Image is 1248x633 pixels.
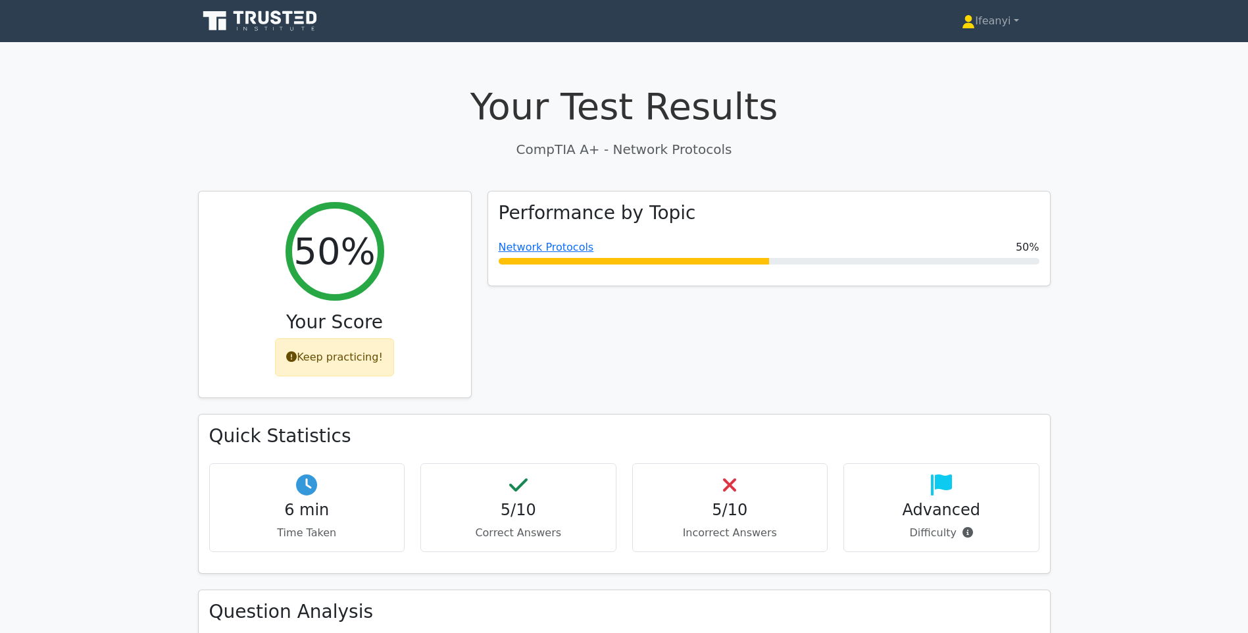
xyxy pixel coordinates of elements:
[275,338,394,376] div: Keep practicing!
[643,525,817,541] p: Incorrect Answers
[643,501,817,520] h4: 5/10
[432,501,605,520] h4: 5/10
[220,525,394,541] p: Time Taken
[209,601,1039,623] h3: Question Analysis
[220,501,394,520] h4: 6 min
[855,525,1028,541] p: Difficulty
[293,229,375,273] h2: 50%
[499,202,696,224] h3: Performance by Topic
[432,525,605,541] p: Correct Answers
[930,8,1050,34] a: Ifeanyi
[855,501,1028,520] h4: Advanced
[1016,240,1039,255] span: 50%
[198,139,1051,159] p: CompTIA A+ - Network Protocols
[209,425,1039,447] h3: Quick Statistics
[209,311,461,334] h3: Your Score
[198,84,1051,128] h1: Your Test Results
[499,241,594,253] a: Network Protocols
